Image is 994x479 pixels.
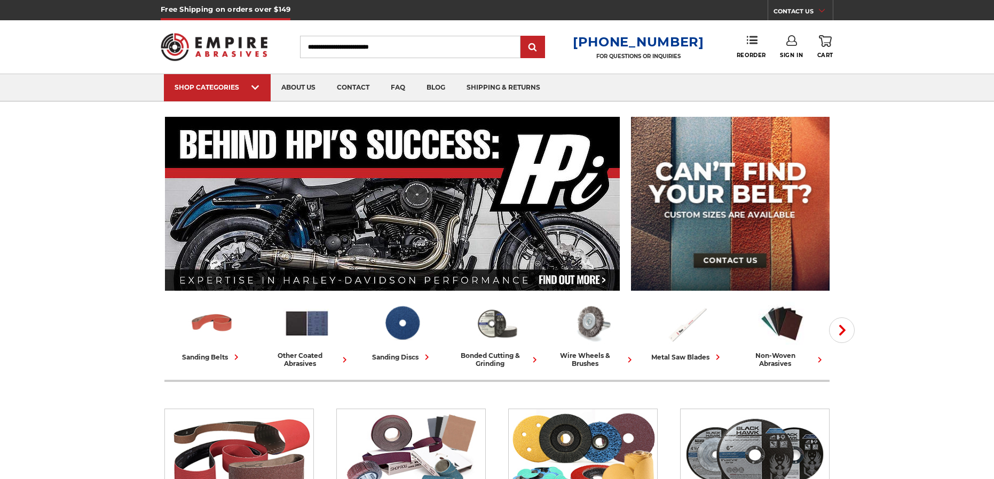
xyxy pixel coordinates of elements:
img: promo banner for custom belts. [631,117,830,291]
a: CONTACT US [774,5,833,20]
p: FOR QUESTIONS OR INQUIRIES [573,53,704,60]
div: sanding belts [182,352,242,363]
div: SHOP CATEGORIES [175,83,260,91]
input: Submit [522,37,543,58]
a: other coated abrasives [264,300,350,368]
img: Banner for an interview featuring Horsepower Inc who makes Harley performance upgrades featured o... [165,117,620,291]
a: contact [326,74,380,101]
img: Other Coated Abrasives [283,300,330,346]
a: [PHONE_NUMBER] [573,34,704,50]
a: faq [380,74,416,101]
img: Empire Abrasives [161,26,267,68]
img: Bonded Cutting & Grinding [474,300,520,346]
a: wire wheels & brushes [549,300,635,368]
img: Non-woven Abrasives [759,300,806,346]
button: Next [829,317,855,343]
a: non-woven abrasives [739,300,825,368]
div: sanding discs [372,352,432,363]
a: shipping & returns [456,74,551,101]
a: sanding belts [169,300,255,363]
img: Sanding Belts [188,300,235,346]
a: sanding discs [359,300,445,363]
img: Sanding Discs [378,300,425,346]
div: wire wheels & brushes [549,352,635,368]
a: metal saw blades [644,300,730,363]
div: other coated abrasives [264,352,350,368]
a: Cart [817,35,833,59]
div: non-woven abrasives [739,352,825,368]
a: bonded cutting & grinding [454,300,540,368]
div: bonded cutting & grinding [454,352,540,368]
div: metal saw blades [651,352,723,363]
span: Cart [817,52,833,59]
a: blog [416,74,456,101]
span: Reorder [737,52,766,59]
img: Wire Wheels & Brushes [569,300,616,346]
a: about us [271,74,326,101]
a: Reorder [737,35,766,58]
img: Metal Saw Blades [664,300,711,346]
span: Sign In [780,52,803,59]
